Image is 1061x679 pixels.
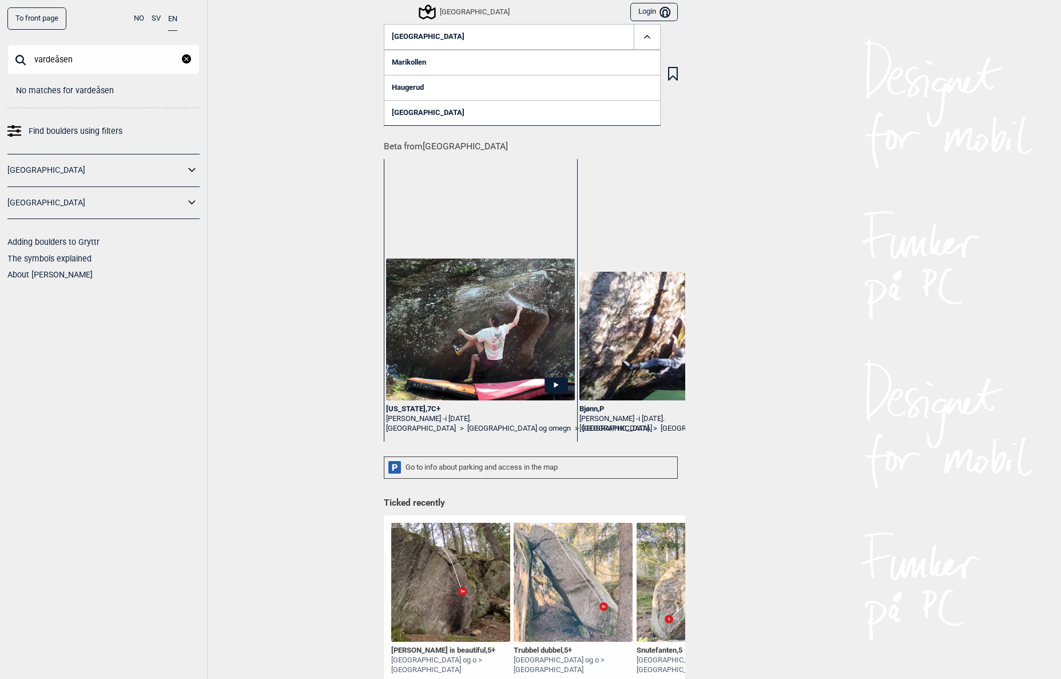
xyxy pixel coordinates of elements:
div: [PERSON_NAME] - [386,414,574,424]
div: Snutefanten , [637,646,756,656]
div: [GEOGRAPHIC_DATA] og o > [GEOGRAPHIC_DATA] [514,656,633,675]
div: [US_STATE] , 7C+ [386,404,574,414]
div: [GEOGRAPHIC_DATA] og o > [GEOGRAPHIC_DATA] [391,656,510,675]
span: 5+ [487,646,495,654]
div: Trubbel dubbel , [514,646,633,656]
span: No matches for vardeåsen [16,86,114,95]
a: Haugerud [384,75,661,100]
div: [PERSON_NAME] - [579,414,768,424]
a: Find boulders using filters [7,123,200,140]
img: Leif is beautiful 210325 [391,523,510,642]
div: [GEOGRAPHIC_DATA] [420,5,510,19]
a: To front page [7,7,66,30]
img: Kenneth pa Bjonn SS [579,272,768,400]
h1: Beta from [GEOGRAPHIC_DATA] [384,133,685,153]
button: SV [152,7,161,30]
a: [GEOGRAPHIC_DATA] [7,162,185,178]
a: [GEOGRAPHIC_DATA] [579,424,649,434]
a: [GEOGRAPHIC_DATA] [386,424,456,434]
a: [GEOGRAPHIC_DATA] [384,100,661,125]
button: EN [168,7,177,31]
button: [GEOGRAPHIC_DATA] [384,24,661,50]
div: Bjønn , P [579,404,768,414]
input: Search boulder name, location or collection [7,45,200,74]
span: > [653,424,657,434]
img: Tarjei pa Utah [386,259,574,400]
h1: Ticked recently [384,497,678,510]
a: [GEOGRAPHIC_DATA] og omegn [661,424,764,434]
span: 5+ [564,646,572,654]
a: Marikollen [384,50,661,75]
a: [GEOGRAPHIC_DATA] og omegn [467,424,571,434]
span: [GEOGRAPHIC_DATA] [392,33,464,41]
a: About [PERSON_NAME] [7,270,93,279]
span: i [DATE]. [445,414,471,423]
div: [PERSON_NAME] is beautiful , [391,646,510,656]
div: [GEOGRAPHIC_DATA] og o > [GEOGRAPHIC_DATA] [637,656,756,675]
span: Find boulders using filters [29,123,122,140]
span: 5 [678,646,682,654]
span: > [460,424,464,434]
span: > [575,424,579,434]
a: [GEOGRAPHIC_DATA] [7,194,185,211]
a: Adding boulders to Gryttr [7,237,100,247]
img: Trubbel dubbel 240412 [514,523,633,642]
button: NO [134,7,144,30]
span: i [DATE]. [638,414,665,423]
img: Snutefanten 240412 [637,523,756,642]
button: Login [630,3,677,22]
div: Go to info about parking and access in the map [384,456,678,479]
a: The symbols explained [7,254,92,263]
